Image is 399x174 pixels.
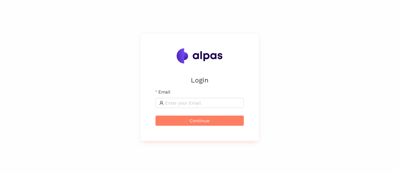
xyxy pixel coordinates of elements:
span: user [159,101,164,105]
img: Alpas.ai Logo [177,48,223,63]
h2: Login [155,75,244,85]
span: Continue [190,117,209,124]
input: Email [165,99,240,106]
label: Email [155,88,170,95]
button: Continue [155,116,244,126]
